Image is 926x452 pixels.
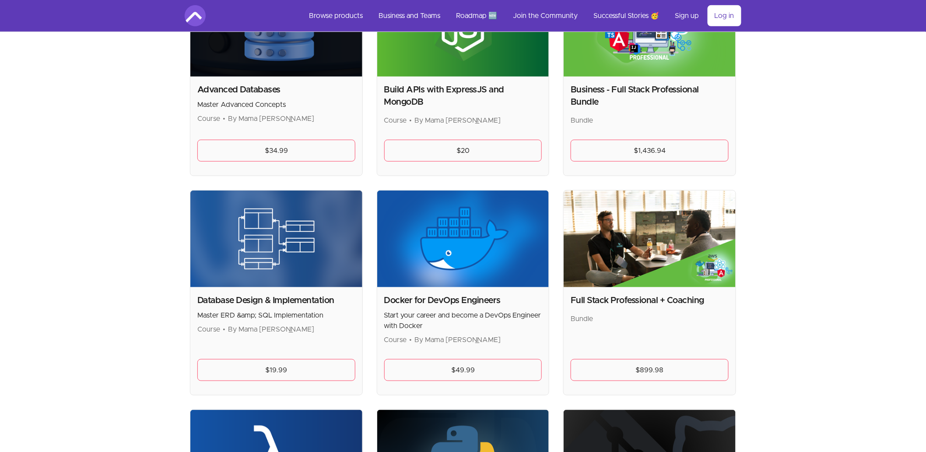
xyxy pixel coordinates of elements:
a: $19.99 [197,359,355,381]
span: By Mama [PERSON_NAME] [415,117,501,124]
a: Log in [708,5,741,26]
a: Join the Community [506,5,585,26]
span: • [410,336,412,343]
h2: Advanced Databases [197,84,355,96]
span: Course [197,115,220,122]
a: Successful Stories 🥳 [586,5,666,26]
a: $20 [384,140,542,162]
span: By Mama [PERSON_NAME] [228,326,314,333]
nav: Main [302,5,741,26]
img: Product image for Full Stack Professional + Coaching [564,191,736,287]
h2: Database Design & Implementation [197,294,355,307]
h2: Business - Full Stack Professional Bundle [571,84,729,108]
a: $1,436.94 [571,140,729,162]
p: Master Advanced Concepts [197,99,355,110]
span: Bundle [571,315,593,322]
p: Master ERD &amp; SQL Implementation [197,310,355,321]
h2: Docker for DevOps Engineers [384,294,542,307]
p: Start your career and become a DevOps Engineer with Docker [384,310,542,331]
span: By Mama [PERSON_NAME] [228,115,314,122]
span: • [223,326,225,333]
span: Bundle [571,117,593,124]
a: Roadmap 🆕 [449,5,504,26]
span: Course [197,326,220,333]
a: Sign up [668,5,706,26]
a: $899.98 [571,359,729,381]
span: • [410,117,412,124]
img: Product image for Database Design & Implementation [190,191,362,287]
h2: Build APIs with ExpressJS and MongoDB [384,84,542,108]
a: $34.99 [197,140,355,162]
span: • [223,115,225,122]
span: By Mama [PERSON_NAME] [415,336,501,343]
h2: Full Stack Professional + Coaching [571,294,729,307]
span: Course [384,117,407,124]
img: Amigoscode logo [185,5,206,26]
a: Browse products [302,5,370,26]
img: Product image for Docker for DevOps Engineers [377,191,549,287]
span: Course [384,336,407,343]
a: $49.99 [384,359,542,381]
a: Business and Teams [372,5,447,26]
